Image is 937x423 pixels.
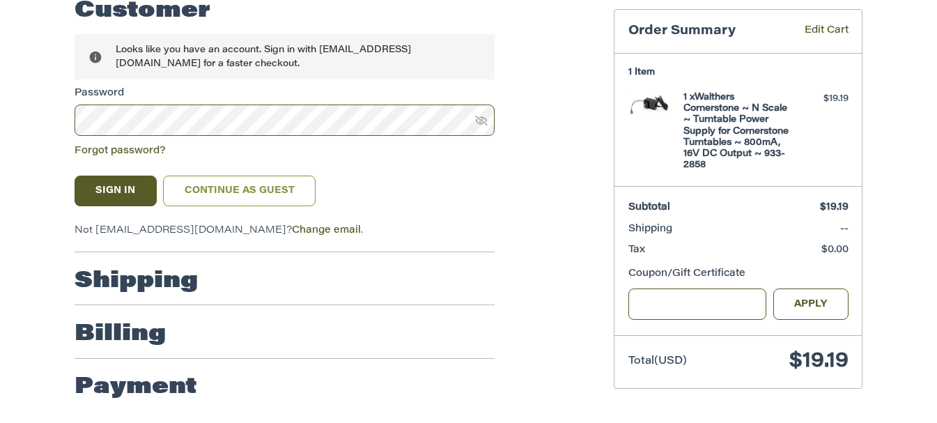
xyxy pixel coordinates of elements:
[628,203,670,213] span: Subtotal
[116,45,411,68] span: Looks like you have an account. Sign in with [EMAIL_ADDRESS][DOMAIN_NAME] for a faster checkout.
[784,24,849,40] a: Edit Cart
[75,146,166,156] a: Forgot password?
[628,224,672,234] span: Shipping
[75,176,157,206] button: Sign In
[789,351,849,372] span: $19.19
[628,245,645,255] span: Tax
[840,224,849,234] span: --
[683,92,790,171] h4: 1 x Walthers Cornerstone ~ N Scale ~ Turntable Power Supply for Cornerstone Turntables ~ 800mA, 1...
[75,268,198,295] h2: Shipping
[793,92,849,106] div: $19.19
[75,86,495,101] label: Password
[628,289,767,320] input: Gift Certificate or Coupon Code
[628,24,784,40] h3: Order Summary
[628,267,849,282] div: Coupon/Gift Certificate
[75,374,197,401] h2: Payment
[628,356,687,367] span: Total (USD)
[75,224,495,238] p: Not [EMAIL_ADDRESS][DOMAIN_NAME]? .
[292,226,361,236] a: Change email
[773,289,849,320] button: Apply
[820,203,849,213] span: $19.19
[163,176,316,206] a: Continue as guest
[628,67,849,78] h3: 1 Item
[821,245,849,255] span: $0.00
[75,321,166,348] h2: Billing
